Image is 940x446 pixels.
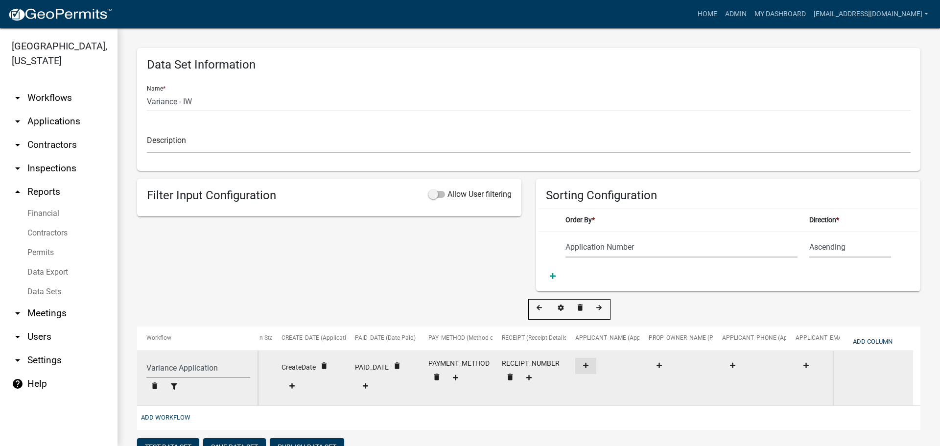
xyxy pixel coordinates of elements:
i: delete [393,361,401,370]
div: RECEIPT_NUMBER [502,358,557,389]
button: Add Data Entity [649,358,670,374]
button: Add Data Entity [796,358,817,374]
span: APPLICANT_EMAIL (Applicant Email Address) [796,334,917,341]
span: APPLICANT_PHONE (Applicant Phone Number) [722,334,849,341]
i: delete [506,373,515,381]
button: Filter Workflow Applications [163,379,185,395]
span: RECEIPT (Receipt Details) [502,334,569,341]
label: This will allow you to specify any columns from the Data Set for which the executer can apply fil... [428,188,512,200]
button: Add Column [849,333,896,350]
button: Add Workflow [137,409,194,425]
button: delete [572,300,588,317]
datatable-header-cell: Workflow [137,327,259,350]
h4: Sorting Configuration [546,188,911,203]
wm-modal-confirm: Remove Data Entity Mapping [389,364,405,372]
button: delete [146,378,163,396]
i: arrow_drop_up [12,186,23,198]
button: Move Column Right [588,300,610,316]
button: delete [428,369,445,387]
th: Order By [560,209,803,231]
wm-modal-confirm: Remove Data Entity Mapping [428,375,445,383]
i: delete [576,303,585,312]
i: delete [320,361,329,370]
wm-modal-confirm: Remove Data Entity Mapping [502,375,518,383]
i: arrow_drop_down [12,331,23,343]
div: PAID_DATE [355,358,410,397]
wm-modal-confirm: Remove Column [572,304,588,313]
i: arrow_drop_down [12,139,23,151]
i: delete [432,373,441,381]
h4: Filter Input Configuration [147,188,276,203]
h4: Data Set Information [147,58,911,72]
button: Add Data Entity [575,358,596,374]
button: Add Data Entity [445,370,466,386]
button: Add Data Entity [722,358,743,374]
i: help [12,378,23,390]
a: Admin [721,5,751,23]
span: APPLICANT_NAME (Applicant Name) [575,334,675,341]
i: delete [150,381,159,390]
i: arrow_drop_down [12,92,23,104]
span: PROP_OWNER_NAME (Property Owner Name) [649,334,770,341]
wm-modal-confirm: Remove Data Entity Mapping [316,364,332,372]
th: Direction [803,209,897,231]
a: Add Sorting Column [546,272,560,280]
wm-modal-confirm: Remove Workflow [146,384,163,392]
i: arrow_drop_down [12,163,23,174]
button: Configure Column [550,300,572,316]
span: PAY_METHOD (Method of Payment) [428,334,523,341]
i: arrow_drop_down [12,354,23,366]
button: Move Column Left [529,300,550,316]
i: arrow_drop_down [12,307,23,319]
div: CreateDate [282,358,336,397]
div: PAYMENT_METHOD [428,358,483,389]
span: PAID_DATE (Date Paid) [355,334,416,341]
span: CREATE_DATE (Application Creation Date) [282,334,393,341]
button: Add Data Entity [355,378,376,395]
span: Workflow [146,334,171,341]
button: delete [316,358,332,376]
button: Add Data Entity [282,378,303,395]
a: [EMAIL_ADDRESS][DOMAIN_NAME] [810,5,932,23]
button: Add Data Entity [518,370,540,386]
button: delete [389,358,405,376]
a: Home [694,5,721,23]
a: My Dashboard [751,5,810,23]
i: arrow_drop_down [12,116,23,127]
button: delete [502,369,518,387]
